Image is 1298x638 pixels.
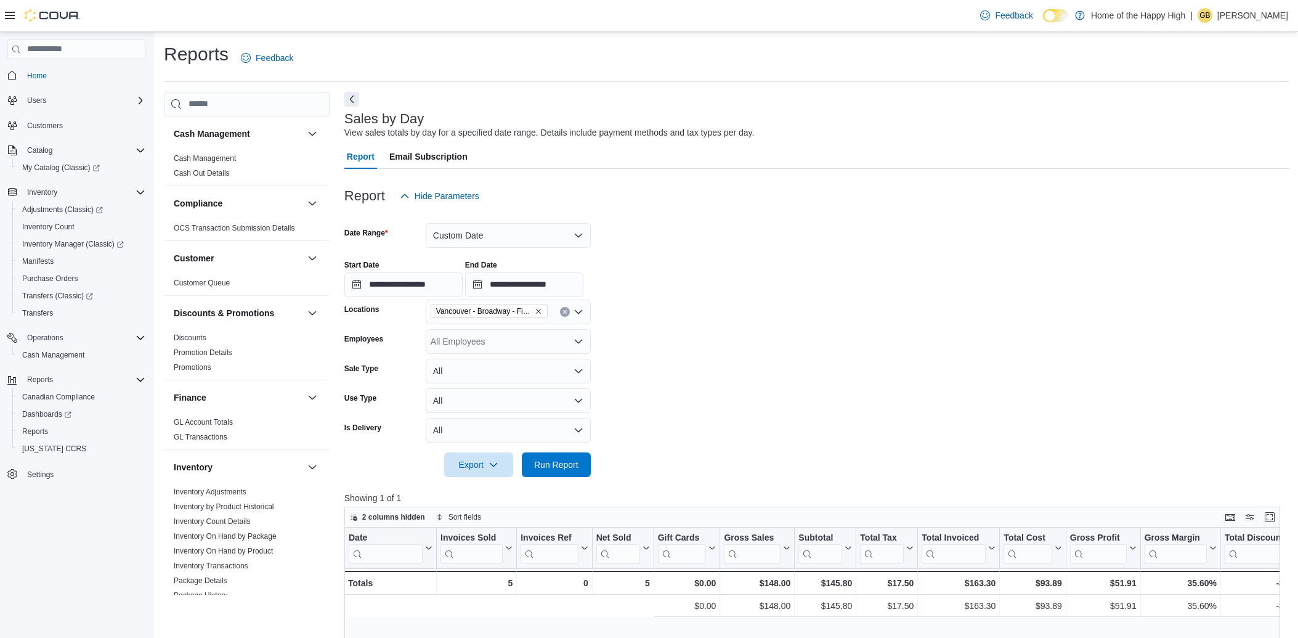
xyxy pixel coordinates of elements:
p: | [1190,8,1193,23]
button: Enter fullscreen [1262,510,1277,525]
div: Gross Margin [1144,532,1206,544]
span: Manifests [17,254,145,269]
span: Inventory by Product Historical [174,502,274,512]
span: Package Details [174,576,227,586]
div: Total Cost [1004,532,1052,563]
button: Catalog [22,143,57,158]
button: Open list of options [574,337,583,346]
a: Transfers (Classic) [17,288,98,303]
button: Operations [2,329,150,346]
button: Reports [12,423,150,440]
span: Adjustments (Classic) [22,205,103,215]
a: Discounts [174,333,206,342]
a: Adjustments (Classic) [17,202,108,217]
button: Inventory [305,460,320,475]
button: Finance [305,390,320,405]
div: $163.30 [922,599,996,613]
div: Gift Card Sales [657,532,706,563]
div: Invoices Sold [440,532,503,544]
div: 35.60% [1145,599,1217,613]
span: Customers [22,118,145,133]
a: Cash Out Details [174,169,230,178]
div: Invoices Sold [440,532,503,563]
a: My Catalog (Classic) [17,160,105,175]
div: 5 [596,576,649,591]
button: Reports [22,372,58,387]
span: Reports [27,375,53,385]
span: Reports [22,427,48,436]
span: Manifests [22,256,54,266]
a: Adjustments (Classic) [12,201,150,218]
span: Discounts [174,333,206,343]
span: Cash Management [174,153,236,163]
div: $148.00 [724,576,790,591]
button: All [426,418,591,443]
button: Total Invoiced [922,532,996,563]
span: Washington CCRS [17,441,145,456]
div: Subtotal [798,532,842,563]
div: Net Sold [596,532,639,544]
h3: Sales by Day [344,112,424,126]
button: Reports [2,371,150,388]
button: Sort fields [431,510,486,525]
img: Cova [25,9,80,22]
span: Dashboards [22,409,71,419]
button: Discounts & Promotions [305,306,320,321]
a: Dashboards [12,406,150,423]
button: Cash Management [174,128,302,140]
button: Manifests [12,253,150,270]
label: Start Date [344,260,379,270]
span: Vancouver - Broadway - Fire & Flower [436,305,532,317]
div: $93.89 [1004,599,1061,613]
div: Giovanna Barros [1198,8,1212,23]
div: $17.50 [860,599,914,613]
a: Cash Management [174,154,236,163]
div: Cash Management [164,151,330,186]
span: My Catalog (Classic) [22,163,100,173]
div: Finance [164,415,330,449]
button: Clear input [560,307,570,317]
div: Total Tax [860,532,904,544]
button: Compliance [305,196,320,211]
button: Custom Date [426,223,591,248]
span: Feedback [995,9,1032,22]
button: Date [349,532,432,563]
div: Gift Cards [657,532,706,544]
span: Cash Management [17,348,145,362]
div: Total Discount [1225,532,1291,563]
a: Inventory Manager (Classic) [17,237,129,252]
span: Inventory On Hand by Product [174,546,273,556]
div: 35.60% [1144,576,1216,591]
button: Next [344,92,359,107]
h3: Customer [174,252,214,264]
div: Customer [164,276,330,295]
span: Inventory Count [17,219,145,234]
div: Totals [348,576,432,591]
span: Inventory Transactions [174,561,248,571]
button: Remove Vancouver - Broadway - Fire & Flower from selection in this group [535,308,542,315]
a: Inventory Count [17,219,79,234]
button: Export [444,452,513,477]
a: Inventory by Product Historical [174,502,274,511]
span: Inventory Count Details [174,517,251,526]
span: 2 columns hidden [362,512,425,522]
button: Cash Management [305,126,320,141]
a: Promotion Details [174,348,232,357]
a: Promotions [174,363,211,372]
h3: Inventory [174,461,213,473]
label: Date Range [344,228,388,238]
span: Catalog [22,143,145,158]
div: Total Discount [1225,532,1291,544]
span: Cash Out Details [174,168,230,178]
span: Adjustments (Classic) [17,202,145,217]
span: Promotion Details [174,348,232,358]
span: Purchase Orders [22,274,78,284]
a: Transfers (Classic) [12,287,150,305]
button: Finance [174,391,302,404]
span: Inventory Manager (Classic) [17,237,145,252]
span: OCS Transaction Submission Details [174,223,295,233]
button: Transfers [12,305,150,322]
div: 5 [440,576,513,591]
div: $148.00 [724,599,790,613]
a: Canadian Compliance [17,390,100,404]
